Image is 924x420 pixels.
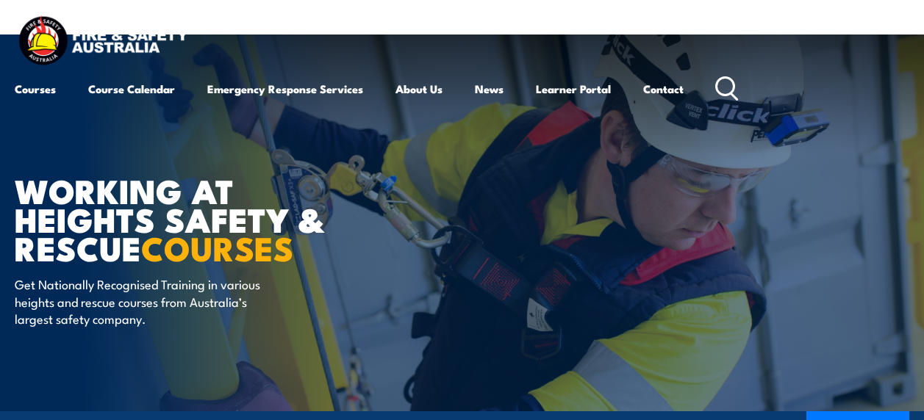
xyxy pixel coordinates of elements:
a: Emergency Response Services [207,71,363,106]
strong: COURSES [141,222,293,272]
p: Get Nationally Recognised Training in various heights and rescue courses from Australia’s largest... [15,275,283,327]
a: Learner Portal [536,71,611,106]
a: About Us [395,71,443,106]
h1: WORKING AT HEIGHTS SAFETY & RESCUE [15,175,378,261]
a: News [475,71,504,106]
a: Courses [15,71,56,106]
a: Contact [643,71,684,106]
a: Course Calendar [88,71,175,106]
